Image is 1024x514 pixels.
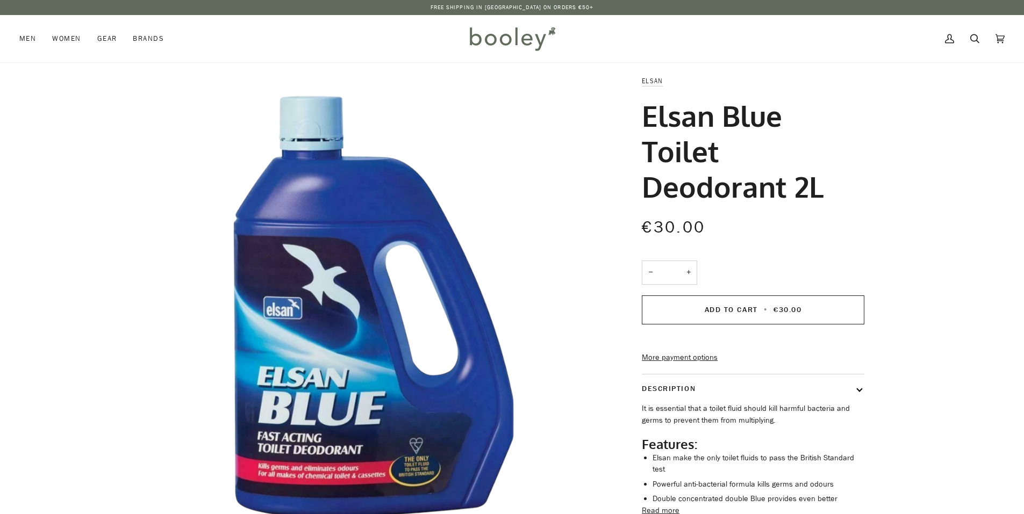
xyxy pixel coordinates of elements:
li: Double concentrated double Blue provides even better [653,493,864,505]
span: Gear [97,33,117,44]
li: Elsan make the only toilet fluids to pass the British Standard test [653,452,864,475]
a: Elsan [642,76,663,85]
button: Description [642,374,864,403]
span: €30.00 [774,305,801,315]
p: It is essential that a toilet fluid should kill harmful bacteria and germs to prevent them from m... [642,403,864,426]
h2: Features: [642,436,864,452]
a: Women [44,15,89,62]
button: Add to Cart • €30.00 [642,295,864,324]
span: Add to Cart [705,305,758,315]
p: Free Shipping in [GEOGRAPHIC_DATA] on Orders €50+ [431,3,594,12]
span: Women [52,33,81,44]
span: Men [19,33,36,44]
a: Brands [125,15,172,62]
h1: Elsan Blue Toilet Deodorant 2L [642,98,856,204]
span: • [761,305,771,315]
input: Quantity [642,260,697,285]
a: More payment options [642,352,864,364]
a: Men [19,15,44,62]
img: Booley [465,23,559,54]
button: − [642,260,659,285]
span: €30.00 [642,216,705,238]
a: Gear [89,15,125,62]
span: Brands [133,33,164,44]
button: + [680,260,697,285]
li: Powerful anti-bacterial formula kills germs and odours [653,479,864,490]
